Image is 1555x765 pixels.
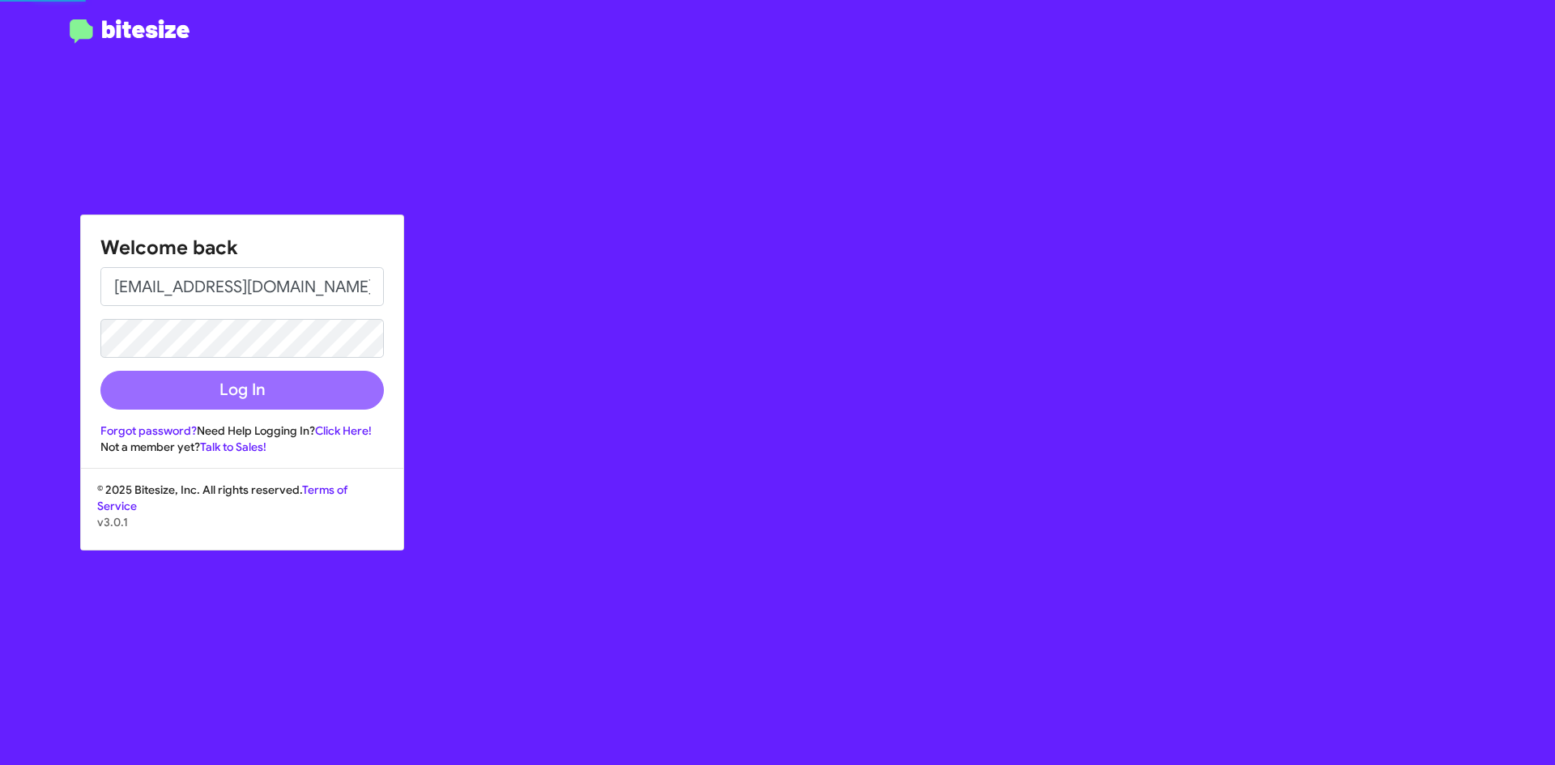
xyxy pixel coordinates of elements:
input: Email address [100,267,384,306]
p: v3.0.1 [97,514,387,530]
div: Need Help Logging In? [100,423,384,439]
div: © 2025 Bitesize, Inc. All rights reserved. [81,482,403,550]
h1: Welcome back [100,235,384,261]
button: Log In [100,371,384,410]
div: Not a member yet? [100,439,384,455]
a: Forgot password? [100,423,197,438]
a: Click Here! [315,423,372,438]
a: Talk to Sales! [200,440,266,454]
